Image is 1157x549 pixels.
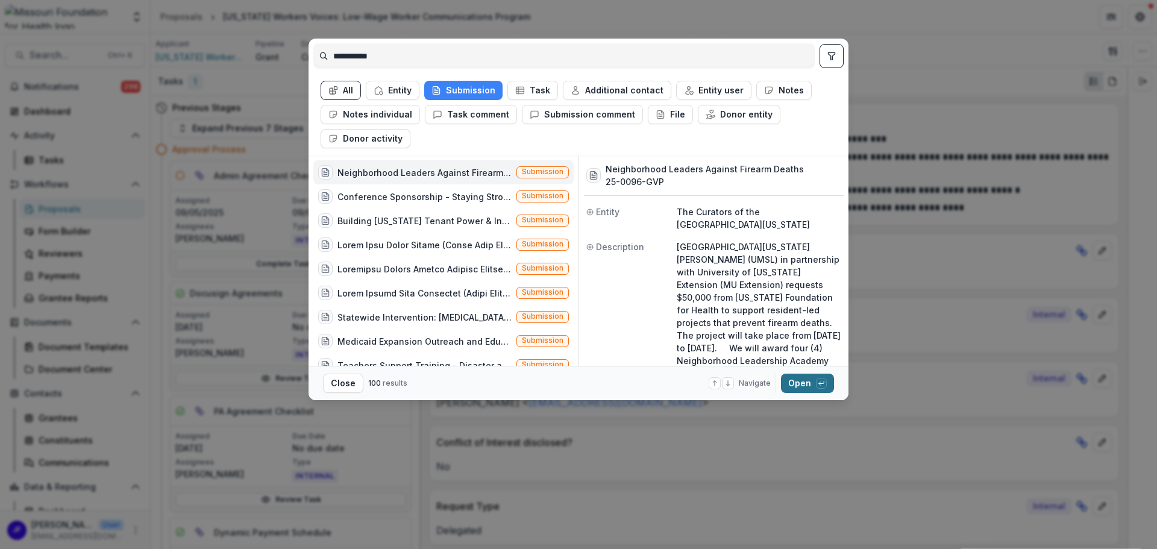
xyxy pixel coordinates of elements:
button: toggle filters [820,44,844,68]
span: Navigate [739,378,771,389]
div: Medicaid Expansion Outreach and Education (MCU will build teams in congregations (25 Spring, 50 S... [337,335,512,348]
h3: Neighborhood Leaders Against Firearm Deaths [606,163,804,175]
span: Description [596,240,644,253]
div: Building [US_STATE] Tenant Power & Infrastructure (Empower [US_STATE] is seeking to build on the ... [337,215,512,227]
span: Submission [522,264,563,272]
h3: 25-0096-GVP [606,175,804,188]
button: Task comment [425,105,517,124]
div: Statewide Intervention: [MEDICAL_DATA] ([US_STATE] State Alliance of YMCAs engages its 25 YMCA As... [337,311,512,324]
div: Lorem Ipsu Dolor Sitame (Conse Adip Elits Doeius Temporin: Utlab Etdo M-3 Aliquae ad m veniam qui... [337,239,512,251]
span: Submission [522,192,563,200]
div: Conference Sponsorship - Staying Strong for America's Families Sponsorship - [DATE]-[DATE] (Confe... [337,190,512,203]
div: Neighborhood Leaders Against Firearm Deaths ([GEOGRAPHIC_DATA][US_STATE][PERSON_NAME] (UMSL) in p... [337,166,512,179]
button: Open [781,374,834,393]
span: Submission [522,288,563,296]
button: Close [323,374,363,393]
span: results [383,378,407,387]
button: All [321,81,361,100]
button: Notes individual [321,105,420,124]
button: Submission comment [522,105,643,124]
span: Submission [522,312,563,321]
button: File [648,105,693,124]
span: Submission [522,336,563,345]
p: [GEOGRAPHIC_DATA][US_STATE][PERSON_NAME] (UMSL) in partnership with University of [US_STATE] Exte... [677,240,841,468]
span: Submission [522,168,563,176]
span: Submission [522,240,563,248]
div: Lorem Ipsumd Sita Consectet (Adipi Elitse Doei Temporinc Utlabor Etdolore Mag Aliqu Enimad Mini V... [337,287,512,300]
button: Entity user [676,81,751,100]
span: Submission [522,360,563,369]
div: Teachers Support Training - Disaster and Trauma Psychiatry (Follow-up and training for 25 teacher... [337,359,512,372]
p: The Curators of the [GEOGRAPHIC_DATA][US_STATE] [677,205,841,231]
button: Notes [756,81,812,100]
button: Task [507,81,558,100]
button: Donor entity [698,105,780,124]
div: Loremipsu Dolors Ametco Adipisc Elitse Doeiu tem Incididu (Ut lab Etdolo Magnaaliqu Enimadmi Veni... [337,263,512,275]
span: Submission [522,216,563,224]
button: Entity [366,81,419,100]
span: Entity [596,205,619,218]
button: Submission [424,81,503,100]
button: Additional contact [563,81,671,100]
span: 100 [368,378,381,387]
button: Donor activity [321,129,410,148]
